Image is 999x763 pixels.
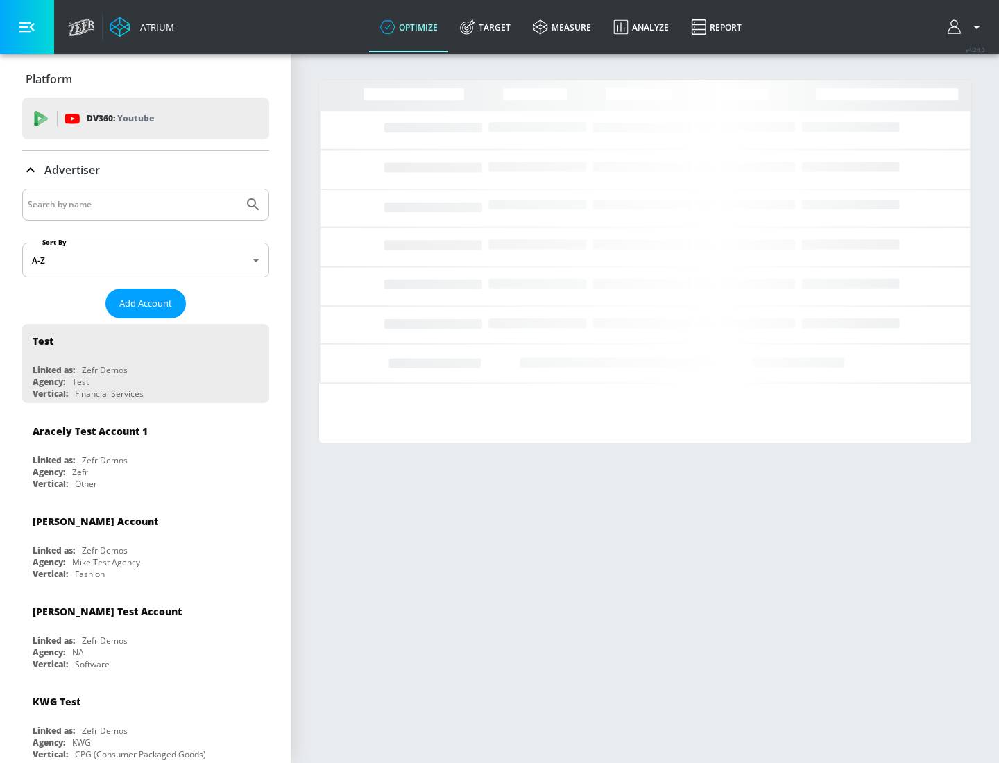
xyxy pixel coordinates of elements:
div: Platform [22,60,269,98]
p: Advertiser [44,162,100,178]
div: A-Z [22,243,269,277]
input: Search by name [28,196,238,214]
div: Fashion [75,568,105,580]
div: [PERSON_NAME] Account [33,515,158,528]
div: Zefr Demos [82,635,128,646]
div: Vertical: [33,658,68,670]
a: Analyze [602,2,680,52]
div: Zefr Demos [82,725,128,737]
div: Agency: [33,376,65,388]
span: v 4.24.0 [966,46,985,53]
button: Add Account [105,289,186,318]
div: Financial Services [75,388,144,400]
div: Other [75,478,97,490]
div: Agency: [33,556,65,568]
div: TestLinked as:Zefr DemosAgency:TestVertical:Financial Services [22,324,269,403]
div: Zefr Demos [82,545,128,556]
div: Vertical: [33,568,68,580]
div: DV360: Youtube [22,98,269,139]
div: Software [75,658,110,670]
div: [PERSON_NAME] Test Account [33,605,182,618]
div: Aracely Test Account 1 [33,425,148,438]
div: Linked as: [33,364,75,376]
div: Test [33,334,53,348]
a: Atrium [110,17,174,37]
div: Vertical: [33,748,68,760]
div: Agency: [33,737,65,748]
div: Zefr [72,466,88,478]
div: [PERSON_NAME] Test AccountLinked as:Zefr DemosAgency:NAVertical:Software [22,594,269,674]
div: [PERSON_NAME] AccountLinked as:Zefr DemosAgency:Mike Test AgencyVertical:Fashion [22,504,269,583]
div: Agency: [33,466,65,478]
a: optimize [369,2,449,52]
p: DV360: [87,111,154,126]
div: KWG Test [33,695,80,708]
p: Youtube [117,111,154,126]
label: Sort By [40,238,69,247]
div: Mike Test Agency [72,556,140,568]
div: Zefr Demos [82,454,128,466]
div: Linked as: [33,545,75,556]
a: measure [522,2,602,52]
div: Zefr Demos [82,364,128,376]
div: Linked as: [33,635,75,646]
div: Vertical: [33,478,68,490]
div: Aracely Test Account 1Linked as:Zefr DemosAgency:ZefrVertical:Other [22,414,269,493]
div: Test [72,376,89,388]
a: Report [680,2,753,52]
div: CPG (Consumer Packaged Goods) [75,748,206,760]
p: Platform [26,71,72,87]
div: Vertical: [33,388,68,400]
div: Agency: [33,646,65,658]
div: NA [72,646,84,658]
div: KWG [72,737,91,748]
div: Advertiser [22,151,269,189]
div: Linked as: [33,454,75,466]
div: Linked as: [33,725,75,737]
span: Add Account [119,295,172,311]
a: Target [449,2,522,52]
div: Atrium [135,21,174,33]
